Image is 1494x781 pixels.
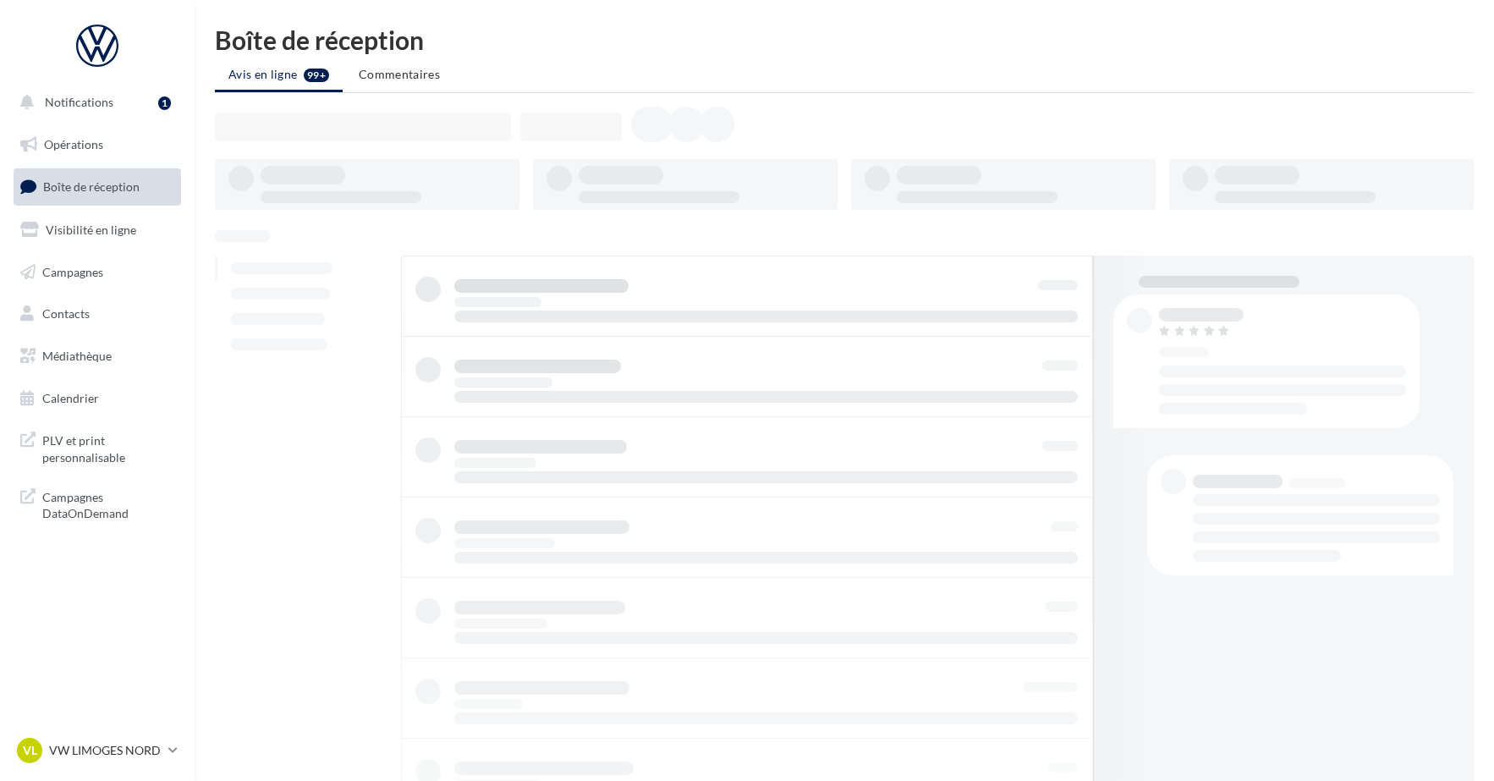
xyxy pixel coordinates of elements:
a: Contacts [10,296,184,332]
a: Campagnes [10,255,184,290]
div: 1 [158,96,171,110]
div: Boîte de réception [215,27,1474,52]
button: Notifications 1 [10,85,178,120]
span: Opérations [44,137,103,151]
a: Boîte de réception [10,168,184,205]
a: PLV et print personnalisable [10,422,184,472]
a: Campagnes DataOnDemand [10,479,184,529]
a: Calendrier [10,381,184,416]
span: Calendrier [42,391,99,405]
span: Médiathèque [42,349,112,363]
p: VW LIMOGES NORD [49,742,162,759]
a: Visibilité en ligne [10,212,184,248]
a: Médiathèque [10,338,184,374]
span: Boîte de réception [43,179,140,194]
span: Campagnes DataOnDemand [42,486,174,522]
span: Commentaires [359,67,440,81]
span: PLV et print personnalisable [42,429,174,465]
a: Opérations [10,127,184,162]
span: Notifications [45,95,113,109]
span: VL [23,742,37,759]
a: VL VW LIMOGES NORD [14,734,181,767]
span: Visibilité en ligne [46,223,136,237]
span: Campagnes [42,264,103,278]
span: Contacts [42,306,90,321]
